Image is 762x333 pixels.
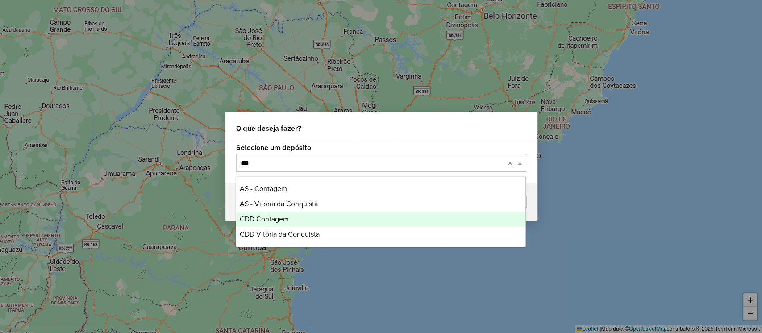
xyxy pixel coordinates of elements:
ng-dropdown-panel: Options list [236,176,526,247]
span: O que deseja fazer? [236,123,301,133]
span: AS - Vitória da Conquista [240,200,318,208]
label: Selecione um depósito [236,142,526,153]
span: CDD Contagem [240,215,289,223]
span: CDD Vitória da Conquista [240,230,320,238]
span: Clear all [508,158,515,168]
span: AS - Contagem [240,185,287,192]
